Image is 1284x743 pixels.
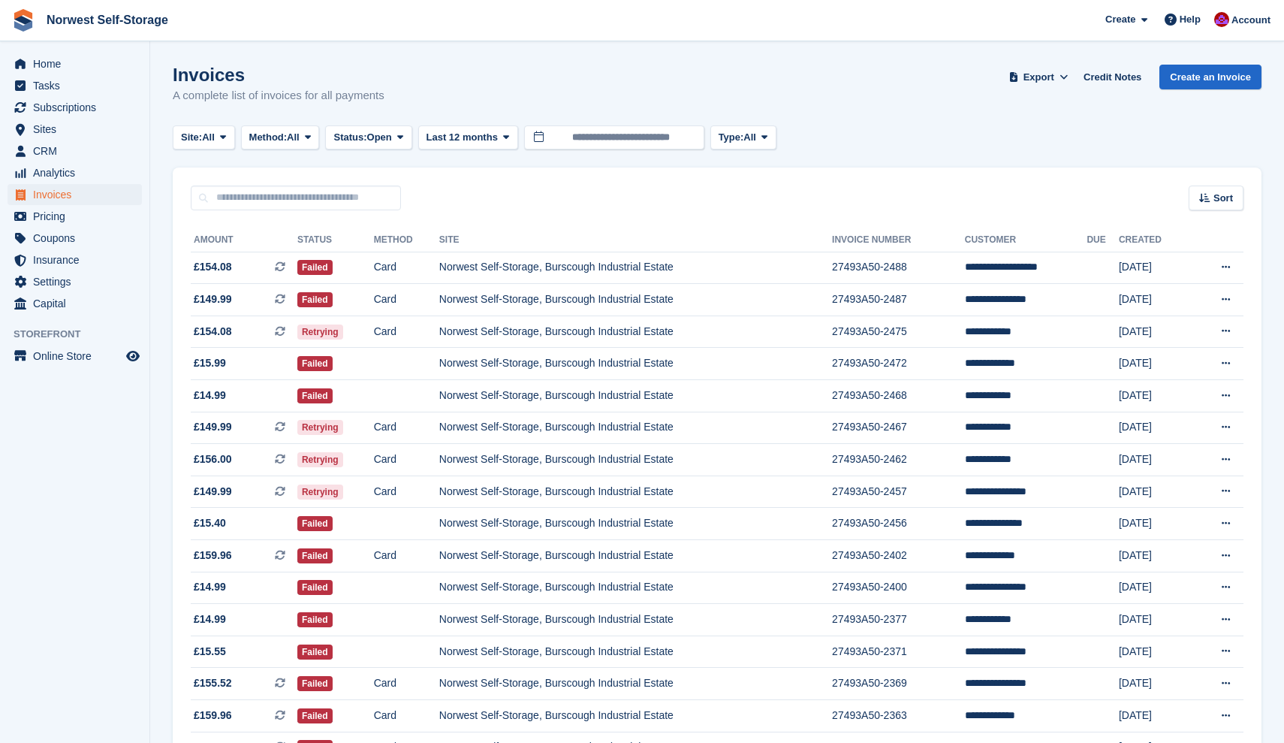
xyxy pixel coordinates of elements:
[1214,12,1229,27] img: Daniel Grensinger
[1119,444,1191,476] td: [DATE]
[173,65,384,85] h1: Invoices
[297,260,333,275] span: Failed
[8,228,142,249] a: menu
[439,348,832,380] td: Norwest Self-Storage, Burscough Industrial Estate
[439,508,832,540] td: Norwest Self-Storage, Burscough Industrial Estate
[832,412,965,444] td: 27493A50-2467
[832,604,965,636] td: 27493A50-2377
[297,580,333,595] span: Failed
[1119,700,1191,732] td: [DATE]
[33,228,123,249] span: Coupons
[333,130,366,145] span: Status:
[367,130,392,145] span: Open
[1119,252,1191,284] td: [DATE]
[1023,70,1054,85] span: Export
[1119,508,1191,540] td: [DATE]
[1119,476,1191,508] td: [DATE]
[194,708,232,723] span: £159.96
[832,636,965,668] td: 27493A50-2371
[832,668,965,700] td: 27493A50-2369
[965,228,1087,252] th: Customer
[173,87,384,104] p: A complete list of invoices for all payments
[1119,540,1191,572] td: [DATE]
[33,140,123,162] span: CRM
[439,252,832,284] td: Norwest Self-Storage, Burscough Industrial Estate
[1180,12,1201,27] span: Help
[439,572,832,604] td: Norwest Self-Storage, Burscough Industrial Estate
[33,97,123,118] span: Subscriptions
[8,293,142,314] a: menu
[374,700,439,732] td: Card
[194,388,226,403] span: £14.99
[249,130,288,145] span: Method:
[1119,284,1191,316] td: [DATE]
[1087,228,1118,252] th: Due
[297,292,333,307] span: Failed
[14,327,149,342] span: Storefront
[297,676,333,691] span: Failed
[194,324,232,340] span: £154.08
[832,476,965,508] td: 27493A50-2457
[439,476,832,508] td: Norwest Self-Storage, Burscough Industrial Estate
[8,346,142,367] a: menu
[8,249,142,270] a: menu
[374,316,439,348] td: Card
[374,476,439,508] td: Card
[33,53,123,74] span: Home
[297,645,333,660] span: Failed
[1119,348,1191,380] td: [DATE]
[8,75,142,96] a: menu
[33,293,123,314] span: Capital
[33,119,123,140] span: Sites
[439,540,832,572] td: Norwest Self-Storage, Burscough Industrial Estate
[287,130,300,145] span: All
[8,206,142,227] a: menu
[439,668,832,700] td: Norwest Self-Storage, Burscough Industrial Estate
[374,668,439,700] td: Card
[1119,412,1191,444] td: [DATE]
[8,140,142,162] a: menu
[710,125,776,150] button: Type: All
[297,325,343,340] span: Retrying
[194,484,232,500] span: £149.99
[124,347,142,365] a: Preview store
[374,412,439,444] td: Card
[439,316,832,348] td: Norwest Self-Storage, Burscough Industrial Estate
[418,125,518,150] button: Last 12 months
[297,516,333,531] span: Failed
[41,8,174,32] a: Norwest Self-Storage
[832,252,965,284] td: 27493A50-2488
[241,125,320,150] button: Method: All
[181,130,202,145] span: Site:
[1119,604,1191,636] td: [DATE]
[1119,316,1191,348] td: [DATE]
[325,125,411,150] button: Status: Open
[374,284,439,316] td: Card
[832,572,965,604] td: 27493A50-2400
[8,119,142,140] a: menu
[1119,228,1191,252] th: Created
[8,184,142,205] a: menu
[194,355,226,371] span: £15.99
[33,271,123,292] span: Settings
[8,53,142,74] a: menu
[12,9,35,32] img: stora-icon-8386f47178a22dfd0bd8f6a31ec36ba5ce8667c1dd55bd0f319d3a0aa187defe.svg
[1119,572,1191,604] td: [DATE]
[832,284,965,316] td: 27493A50-2487
[194,579,226,595] span: £14.99
[426,130,498,145] span: Last 12 months
[194,644,226,660] span: £15.55
[1005,65,1072,89] button: Export
[439,604,832,636] td: Norwest Self-Storage, Burscough Industrial Estate
[297,356,333,371] span: Failed
[832,348,965,380] td: 27493A50-2472
[439,228,832,252] th: Site
[832,444,965,476] td: 27493A50-2462
[832,228,965,252] th: Invoice Number
[1119,380,1191,412] td: [DATE]
[194,515,226,531] span: £15.40
[832,508,965,540] td: 27493A50-2456
[1078,65,1147,89] a: Credit Notes
[297,612,333,627] span: Failed
[194,612,226,627] span: £14.99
